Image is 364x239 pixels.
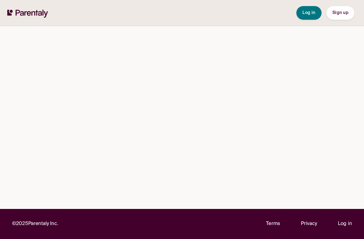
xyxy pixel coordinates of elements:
button: Sign up [326,6,354,20]
p: © 2025 Parentaly Inc. [12,220,58,228]
a: Privacy [301,220,317,228]
span: Sign up [332,11,348,15]
a: Terms [266,220,280,228]
a: Log in [338,220,352,228]
button: Log in [296,6,322,20]
span: Log in [302,11,315,15]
